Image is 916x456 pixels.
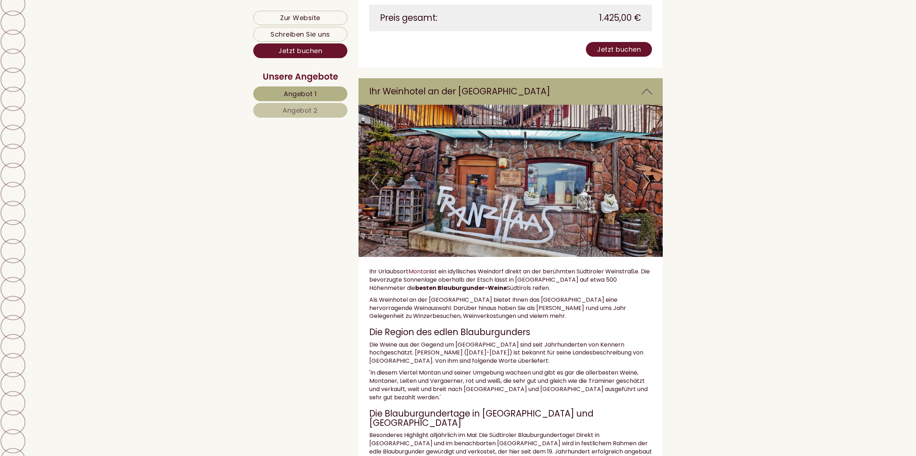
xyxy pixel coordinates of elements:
[643,172,650,190] button: Next
[358,78,663,105] div: Ihr Weinhotel an der [GEOGRAPHIC_DATA]
[236,187,283,202] button: Senden
[5,21,128,43] div: Guten Tag, wie können wir Ihnen helfen?
[128,5,156,17] div: [DATE]
[369,369,652,401] p: 'In diesem Viertel Montan und seiner Umgebung wachsen und gibt es gar die allerbesten Weine, Mont...
[253,11,347,25] a: Zur Website
[371,172,379,190] button: Previous
[369,341,652,366] p: Die Weine aus der Gegend um [GEOGRAPHIC_DATA] sind seit Jahrhunderten von Kennern hochgeschätzt. ...
[599,12,641,24] span: 1.425,00 €
[369,296,652,321] p: Als Weinhotel an der [GEOGRAPHIC_DATA] bietet Ihnen das [GEOGRAPHIC_DATA] eine hervorragende Wein...
[369,268,652,292] p: Ihr Urlaubsort ist ein idyllisches Weindorf direkt an der berühmten Südtiroler Weinstraße. Die be...
[369,409,652,428] h3: Die Blauburgundertage in [GEOGRAPHIC_DATA] und [GEOGRAPHIC_DATA]
[253,43,347,58] a: Jetzt buchen
[415,284,507,292] strong: besten Blauburgunder-Weine
[284,89,317,98] span: Angebot 1
[253,71,347,83] div: Unsere Angebote
[11,22,125,28] div: Hotel Tenz
[369,328,652,337] h3: Die Region des edlen Blauburgunders
[408,267,430,276] a: Montan
[283,106,318,115] span: Angebot 2
[253,27,347,42] a: Schreiben Sie uns
[375,12,511,24] div: Preis gesamt:
[586,42,652,57] a: Jetzt buchen
[11,36,125,41] small: 18:07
